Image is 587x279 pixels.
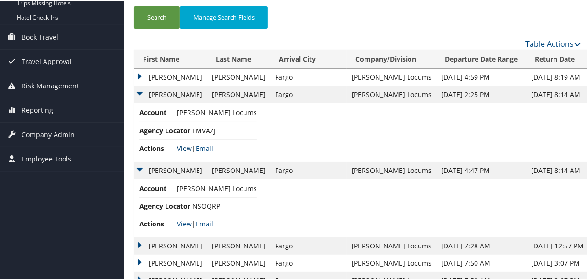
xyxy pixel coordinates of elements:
[192,201,220,210] span: NSOQRP
[177,218,192,227] a: View
[134,161,207,178] td: [PERSON_NAME]
[22,24,58,48] span: Book Travel
[347,254,436,271] td: [PERSON_NAME] Locums
[436,49,526,68] th: Departure Date Range: activate to sort column ascending
[207,85,270,102] td: [PERSON_NAME]
[196,218,213,227] a: Email
[347,236,436,254] td: [PERSON_NAME] Locums
[22,97,53,121] span: Reporting
[436,161,526,178] td: [DATE] 4:47 PM
[207,236,270,254] td: [PERSON_NAME]
[134,49,207,68] th: First Name: activate to sort column ascending
[22,49,72,73] span: Travel Approval
[347,49,436,68] th: Company/Division
[270,68,347,85] td: Fargo
[270,85,347,102] td: Fargo
[270,49,347,68] th: Arrival City: activate to sort column ascending
[207,49,270,68] th: Last Name: activate to sort column ascending
[207,68,270,85] td: [PERSON_NAME]
[196,143,213,152] a: Email
[192,125,216,134] span: FMVAZJ
[139,125,190,135] span: Agency Locator
[436,236,526,254] td: [DATE] 7:28 AM
[134,68,207,85] td: [PERSON_NAME]
[139,218,175,228] span: Actions
[134,85,207,102] td: [PERSON_NAME]
[139,107,175,117] span: Account
[270,161,347,178] td: Fargo
[436,68,526,85] td: [DATE] 4:59 PM
[207,161,270,178] td: [PERSON_NAME]
[177,143,213,152] span: |
[436,85,526,102] td: [DATE] 2:25 PM
[177,218,213,227] span: |
[139,142,175,153] span: Actions
[22,122,75,146] span: Company Admin
[347,85,436,102] td: [PERSON_NAME] Locums
[525,38,581,48] a: Table Actions
[134,254,207,271] td: [PERSON_NAME]
[270,254,347,271] td: Fargo
[22,73,79,97] span: Risk Management
[270,236,347,254] td: Fargo
[177,107,257,116] span: [PERSON_NAME] Locums
[177,183,257,192] span: [PERSON_NAME] Locums
[347,161,436,178] td: [PERSON_NAME] Locums
[22,146,71,170] span: Employee Tools
[134,5,180,28] button: Search
[347,68,436,85] td: [PERSON_NAME] Locums
[139,182,175,193] span: Account
[177,143,192,152] a: View
[436,254,526,271] td: [DATE] 7:50 AM
[207,254,270,271] td: [PERSON_NAME]
[134,236,207,254] td: [PERSON_NAME]
[139,200,190,211] span: Agency Locator
[180,5,268,28] button: Manage Search Fields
